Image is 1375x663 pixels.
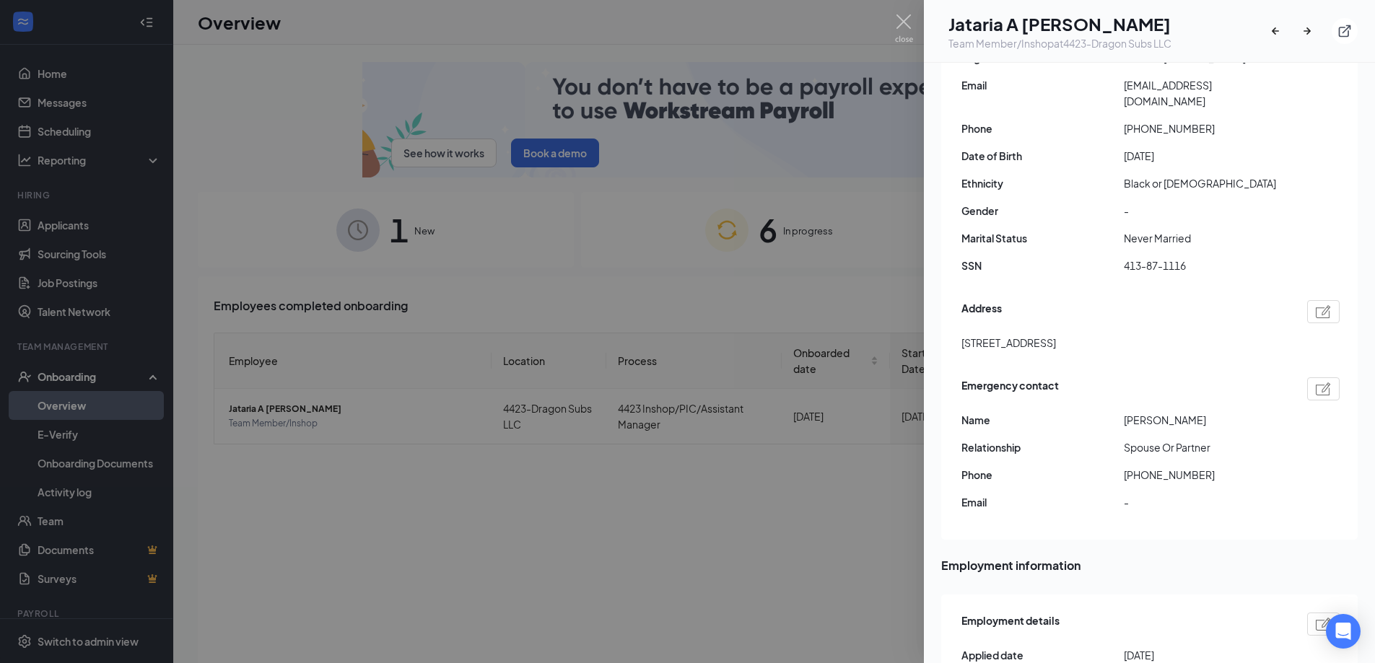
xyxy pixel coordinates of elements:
span: 413-87-1116 [1124,258,1286,273]
span: Employment information [941,556,1358,574]
button: ArrowRight [1300,18,1326,44]
span: [DATE] [1124,148,1286,164]
svg: ExternalLink [1337,24,1352,38]
button: ArrowLeftNew [1268,18,1294,44]
span: Email [961,77,1124,93]
span: SSN [961,258,1124,273]
span: Relationship [961,439,1124,455]
button: ExternalLink [1332,18,1358,44]
span: Spouse Or Partner [1124,439,1286,455]
span: Gender [961,203,1124,219]
span: Phone [961,120,1124,136]
span: [PHONE_NUMBER] [1124,120,1286,136]
span: Name [961,412,1124,428]
span: [STREET_ADDRESS] [961,335,1056,351]
span: Emergency contact [961,377,1059,400]
span: Email [961,494,1124,510]
span: [PERSON_NAME] [1124,412,1286,428]
span: Address [961,300,1002,323]
span: - [1124,494,1286,510]
span: Applied date [961,647,1124,663]
svg: ArrowLeftNew [1268,24,1283,38]
span: Phone [961,467,1124,483]
svg: ArrowRight [1300,24,1314,38]
span: [EMAIL_ADDRESS][DOMAIN_NAME] [1124,77,1286,109]
span: [PHONE_NUMBER] [1124,467,1286,483]
div: Team Member/Inshop at 4423-Dragon Subs LLC [948,36,1171,51]
div: Open Intercom Messenger [1326,614,1361,649]
span: Ethnicity [961,175,1124,191]
span: Date of Birth [961,148,1124,164]
span: [DATE] [1124,647,1286,663]
h1: Jataria A [PERSON_NAME] [948,12,1171,36]
span: - [1124,203,1286,219]
span: Never Married [1124,230,1286,246]
span: Marital Status [961,230,1124,246]
span: Black or [DEMOGRAPHIC_DATA] [1124,175,1286,191]
span: Employment details [961,612,1060,636]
